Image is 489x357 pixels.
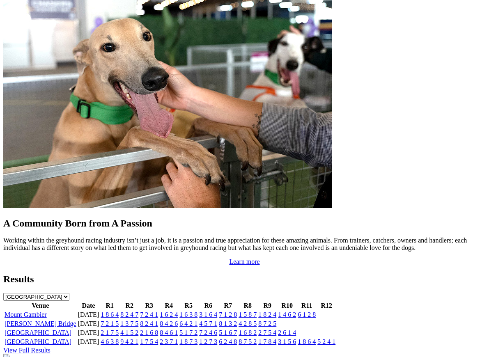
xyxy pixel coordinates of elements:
[3,274,486,285] h2: Results
[5,329,71,336] a: [GEOGRAPHIC_DATA]
[160,329,178,336] a: 8 4 6 1
[199,320,217,327] a: 4 5 7 1
[179,302,198,310] th: R5
[317,302,336,310] th: R12
[229,258,259,265] a: Learn more
[239,311,257,318] a: 1 5 8 7
[140,320,158,327] a: 8 2 4 1
[101,311,119,318] a: 1 8 6 4
[140,329,158,336] a: 2 1 6 8
[101,338,119,345] a: 4 6 3 8
[278,302,296,310] th: R10
[160,311,178,318] a: 1 6 2 4
[120,329,138,336] a: 4 1 5 2
[160,320,178,327] a: 8 4 2 6
[278,311,296,318] a: 1 4 6 2
[159,302,178,310] th: R4
[239,329,257,336] a: 1 6 8 2
[258,320,276,327] a: 8 7 2 5
[258,311,276,318] a: 1 8 2 4
[3,237,486,252] p: Working within the greyhound racing industry isn’t just a job, it is a passion and true appreciat...
[278,329,296,336] a: 2 6 1 4
[258,302,277,310] th: R9
[317,338,335,345] a: 5 2 4 1
[3,347,51,354] a: View Full Results
[199,311,217,318] a: 3 1 6 4
[239,338,257,345] a: 8 7 5 2
[78,338,100,346] td: [DATE]
[3,218,486,229] h2: A Community Born from A Passion
[238,302,257,310] th: R8
[219,329,237,336] a: 5 1 6 7
[78,329,100,337] td: [DATE]
[179,311,197,318] a: 1 6 3 8
[258,329,276,336] a: 2 7 5 4
[140,302,158,310] th: R3
[5,338,71,345] a: [GEOGRAPHIC_DATA]
[179,338,197,345] a: 1 8 7 3
[78,311,100,319] td: [DATE]
[219,338,237,345] a: 6 2 4 8
[120,302,139,310] th: R2
[218,302,237,310] th: R7
[4,302,77,310] th: Venue
[179,329,197,336] a: 5 1 7 2
[160,338,178,345] a: 2 3 7 1
[239,320,257,327] a: 4 2 8 5
[5,311,47,318] a: Mount Gambier
[120,320,138,327] a: 1 3 7 5
[199,338,217,345] a: 1 2 7 3
[140,311,158,318] a: 7 2 4 1
[219,311,237,318] a: 7 1 2 8
[5,320,76,327] a: [PERSON_NAME] Bridge
[179,320,197,327] a: 6 4 2 1
[199,329,217,336] a: 7 2 4 6
[140,338,158,345] a: 1 7 5 4
[298,311,316,318] a: 6 1 2 8
[101,329,119,336] a: 2 1 7 5
[120,338,138,345] a: 9 4 2 1
[101,320,119,327] a: 7 2 1 5
[199,302,218,310] th: R6
[278,338,296,345] a: 3 1 5 6
[120,311,138,318] a: 8 2 4 7
[78,302,100,310] th: Date
[298,338,316,345] a: 1 8 6 4
[100,302,119,310] th: R1
[78,320,100,328] td: [DATE]
[258,338,276,345] a: 1 7 8 4
[219,320,237,327] a: 8 1 3 2
[297,302,316,310] th: R11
